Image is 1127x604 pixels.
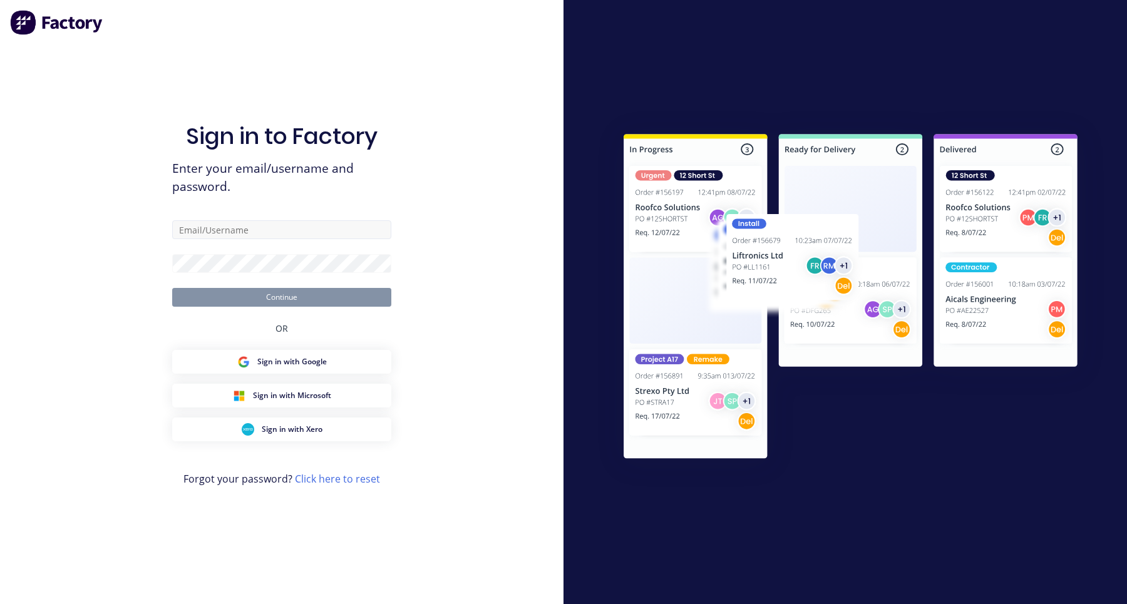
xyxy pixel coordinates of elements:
h1: Sign in to Factory [186,123,378,150]
img: Google Sign in [237,356,250,368]
span: Sign in with Xero [262,424,322,435]
img: Microsoft Sign in [233,389,245,402]
span: Enter your email/username and password. [172,160,391,196]
img: Xero Sign in [242,423,254,436]
span: Sign in with Google [257,356,327,367]
button: Xero Sign inSign in with Xero [172,417,391,441]
button: Continue [172,288,391,307]
button: Microsoft Sign inSign in with Microsoft [172,384,391,407]
img: Sign in [596,109,1105,488]
img: Factory [10,10,104,35]
input: Email/Username [172,220,391,239]
button: Google Sign inSign in with Google [172,350,391,374]
span: Forgot your password? [183,471,380,486]
div: OR [275,307,288,350]
a: Click here to reset [295,472,380,486]
span: Sign in with Microsoft [253,390,331,401]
